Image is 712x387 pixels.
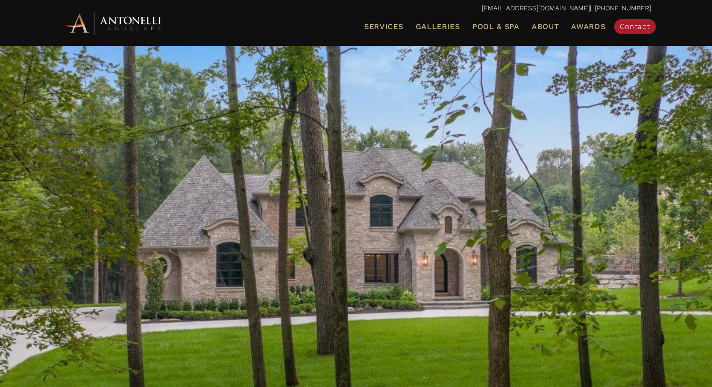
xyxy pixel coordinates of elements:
[532,23,559,30] span: About
[469,21,523,33] a: Pool & Spa
[528,21,563,33] a: About
[472,22,520,31] span: Pool & Spa
[412,21,464,33] a: Galleries
[571,22,605,31] span: Awards
[360,21,407,33] a: Services
[364,23,404,30] span: Services
[614,19,656,34] a: Contact
[567,21,609,33] a: Awards
[61,2,651,15] p: | [PHONE_NUMBER]
[482,4,590,12] a: [EMAIL_ADDRESS][DOMAIN_NAME]
[61,10,164,36] img: Antonelli Horizontal Logo
[620,22,650,31] span: Contact
[416,22,460,31] span: Galleries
